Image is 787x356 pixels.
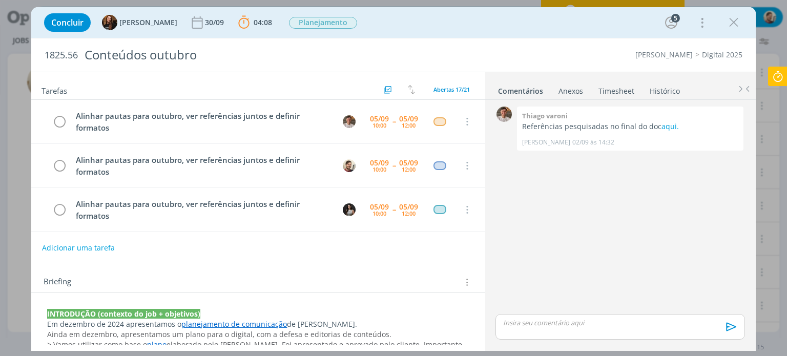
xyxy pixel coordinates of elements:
[522,138,570,147] p: [PERSON_NAME]
[71,154,333,178] div: Alinhar pautas para outubro, ver referências juntos e definir formatos
[51,18,84,27] span: Concluir
[42,239,115,257] button: Adicionar uma tarefa
[343,115,356,128] img: T
[181,319,287,329] a: planejamento de comunicação
[44,276,71,289] span: Briefing
[254,17,272,27] span: 04:08
[372,166,386,172] div: 10:00
[342,114,357,129] button: T
[47,319,469,329] p: Em dezembro de 2024 apresentamos o de [PERSON_NAME].
[408,85,415,94] img: arrow-down-up.svg
[205,19,226,26] div: 30/09
[343,203,356,216] img: C
[402,211,416,216] div: 12:00
[663,14,679,31] button: 5
[649,81,680,96] a: Histórico
[399,159,418,166] div: 05/09
[71,198,333,222] div: Alinhar pautas para outubro, ver referências juntos e definir formatos
[372,211,386,216] div: 10:00
[402,166,416,172] div: 12:00
[236,14,275,31] button: 04:08
[558,86,583,96] div: Anexos
[399,115,418,122] div: 05/09
[370,203,389,211] div: 05/09
[598,81,635,96] a: Timesheet
[399,203,418,211] div: 05/09
[572,138,614,147] span: 02/09 às 14:32
[498,81,544,96] a: Comentários
[496,107,512,122] img: T
[42,83,67,96] span: Tarefas
[702,50,742,59] a: Digital 2025
[635,50,693,59] a: [PERSON_NAME]
[433,86,470,93] span: Abertas 17/21
[45,50,78,61] span: 1825.56
[370,159,389,166] div: 05/09
[47,329,391,339] span: Ainda em dezembro, apresentamos um plano para o digital, com a defesa e editorias de conteúdos.
[402,122,416,128] div: 12:00
[289,17,357,29] span: Planejamento
[80,43,447,68] div: Conteúdos outubro
[31,7,755,351] div: dialog
[342,158,357,173] button: G
[392,118,396,125] span: --
[44,13,91,32] button: Concluir
[661,121,679,131] a: aqui.
[392,162,396,169] span: --
[102,15,117,30] img: T
[372,122,386,128] div: 10:00
[370,115,389,122] div: 05/09
[342,202,357,217] button: C
[288,16,358,29] button: Planejamento
[119,19,177,26] span: [PERSON_NAME]
[392,206,396,213] span: --
[102,15,177,30] button: T[PERSON_NAME]
[343,159,356,172] img: G
[71,110,333,134] div: Alinhar pautas para outubro, ver referências juntos e definir formatos
[147,340,167,349] a: plano
[47,340,147,349] span: > Vamos utilizar como base o
[671,14,680,23] div: 5
[47,309,200,319] strong: INTRODUÇÃO (contexto do job + objetivos)
[522,121,738,132] p: Referências pesquisadas no final do doc
[522,111,568,120] b: Thiago varoni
